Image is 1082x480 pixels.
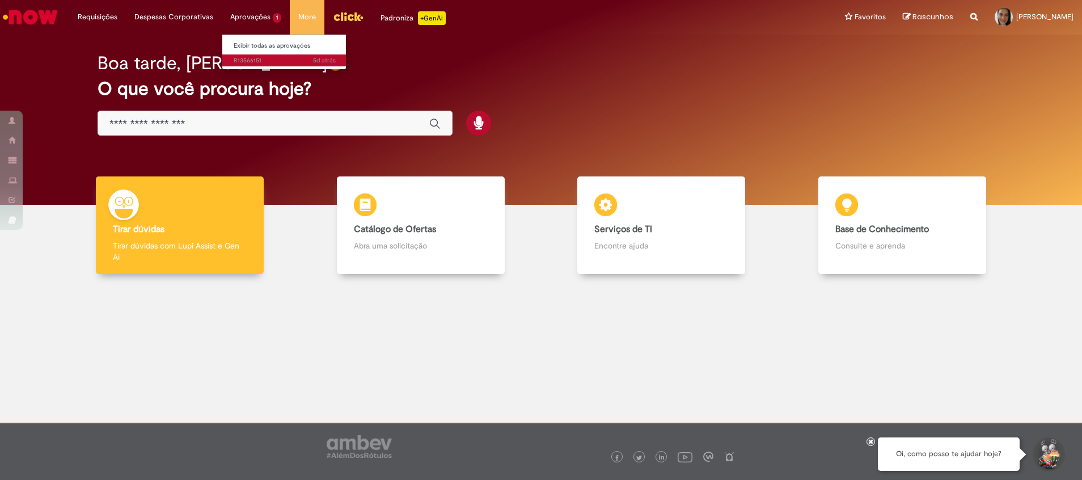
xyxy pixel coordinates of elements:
ul: Aprovações [222,34,346,70]
img: logo_footer_twitter.png [636,455,642,461]
a: Serviços de TI Encontre ajuda [541,176,782,275]
img: logo_footer_youtube.png [678,449,692,464]
p: Encontre ajuda [594,240,728,251]
div: Oi, como posso te ajudar hoje? [878,437,1020,471]
b: Serviços de TI [594,224,652,235]
div: Padroniza [381,11,446,25]
img: logo_footer_naosei.png [724,452,734,462]
h2: O que você procura hoje? [98,79,984,99]
a: Exibir todas as aprovações [222,40,347,52]
img: logo_footer_ambev_rotulo_gray.png [327,435,392,458]
img: logo_footer_facebook.png [614,455,620,461]
a: Base de Conhecimento Consulte e aprenda [782,176,1023,275]
span: Aprovações [230,11,270,23]
img: ServiceNow [1,6,60,28]
img: logo_footer_workplace.png [703,452,713,462]
span: Favoritos [855,11,886,23]
span: More [298,11,316,23]
a: Tirar dúvidas Tirar dúvidas com Lupi Assist e Gen Ai [60,176,301,275]
p: +GenAi [418,11,446,25]
span: [PERSON_NAME] [1016,12,1073,22]
span: Rascunhos [912,11,953,22]
button: Iniciar Conversa de Suporte [1031,437,1065,471]
span: 5d atrás [313,56,336,65]
b: Base de Conhecimento [835,224,929,235]
b: Tirar dúvidas [113,224,164,235]
span: R13566151 [234,56,336,65]
a: Rascunhos [903,12,953,23]
p: Tirar dúvidas com Lupi Assist e Gen Ai [113,240,247,263]
a: Catálogo de Ofertas Abra uma solicitação [301,176,542,275]
img: logo_footer_linkedin.png [659,454,665,461]
h2: Boa tarde, [PERSON_NAME] [98,53,327,73]
img: click_logo_yellow_360x200.png [333,8,364,25]
b: Catálogo de Ofertas [354,224,436,235]
p: Consulte e aprenda [835,240,969,251]
span: Requisições [78,11,117,23]
span: Despesas Corporativas [134,11,213,23]
a: Aberto R13566151 : [222,54,347,67]
p: Abra uma solicitação [354,240,488,251]
time: 26/09/2025 14:57:38 [313,56,336,65]
span: 1 [273,13,281,23]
